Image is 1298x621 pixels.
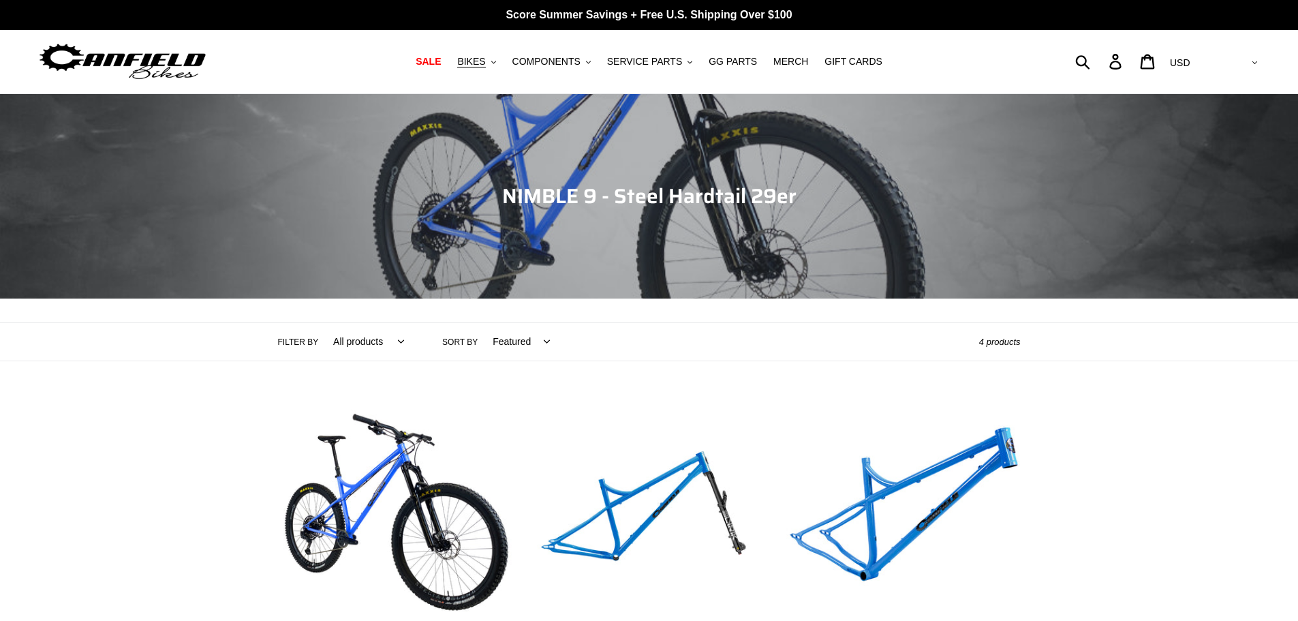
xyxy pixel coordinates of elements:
[607,56,682,67] span: SERVICE PARTS
[37,40,208,83] img: Canfield Bikes
[1083,46,1117,76] input: Search
[512,56,581,67] span: COMPONENTS
[979,337,1021,347] span: 4 products
[767,52,815,71] a: MERCH
[773,56,808,67] span: MERCH
[442,336,478,348] label: Sort by
[824,56,882,67] span: GIFT CARDS
[709,56,757,67] span: GG PARTS
[416,56,441,67] span: SALE
[502,180,797,212] span: NIMBLE 9 - Steel Hardtail 29er
[278,336,319,348] label: Filter by
[702,52,764,71] a: GG PARTS
[450,52,502,71] button: BIKES
[457,56,485,67] span: BIKES
[818,52,889,71] a: GIFT CARDS
[506,52,598,71] button: COMPONENTS
[600,52,699,71] button: SERVICE PARTS
[409,52,448,71] a: SALE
